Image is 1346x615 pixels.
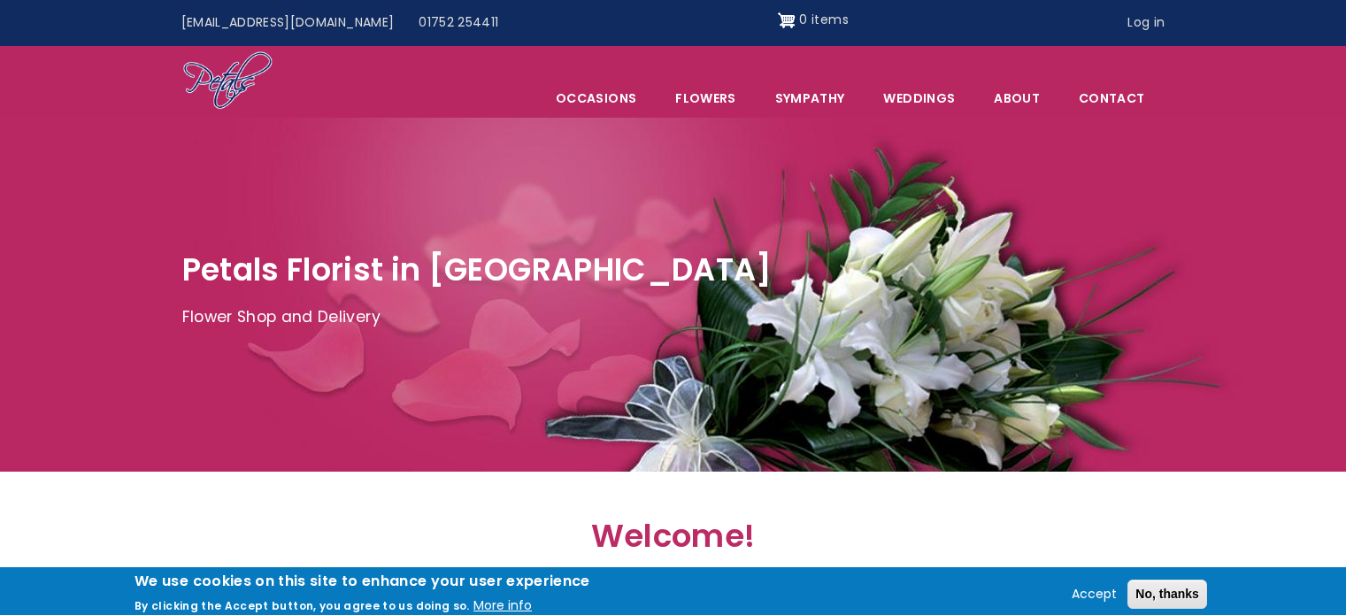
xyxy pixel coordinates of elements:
[757,80,864,117] a: Sympathy
[182,304,1165,331] p: Flower Shop and Delivery
[1060,80,1163,117] a: Contact
[182,248,773,291] span: Petals Florist in [GEOGRAPHIC_DATA]
[865,80,973,117] span: Weddings
[1115,6,1177,40] a: Log in
[169,6,407,40] a: [EMAIL_ADDRESS][DOMAIN_NAME]
[1065,584,1124,605] button: Accept
[182,50,273,112] img: Home
[657,80,754,117] a: Flowers
[799,11,848,28] span: 0 items
[1127,580,1207,610] button: No, thanks
[135,598,470,613] p: By clicking the Accept button, you agree to us doing so.
[778,6,796,35] img: Shopping cart
[778,6,849,35] a: Shopping cart 0 items
[537,80,655,117] span: Occasions
[406,6,511,40] a: 01752 254411
[975,80,1058,117] a: About
[135,572,590,591] h2: We use cookies on this site to enhance your user experience
[288,518,1058,565] h2: Welcome!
